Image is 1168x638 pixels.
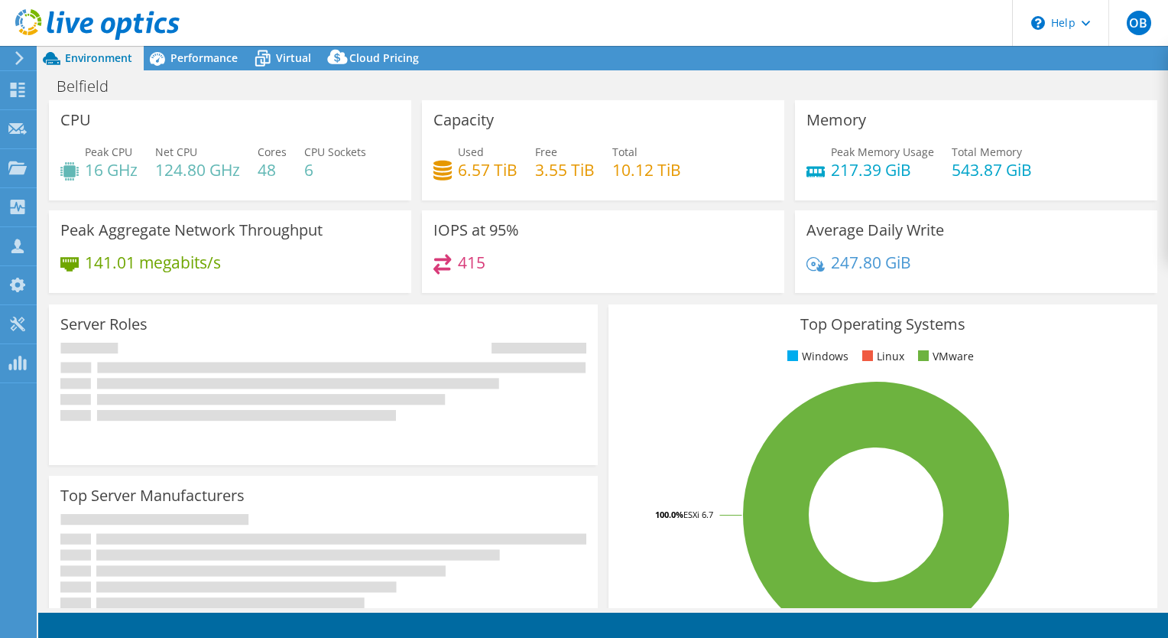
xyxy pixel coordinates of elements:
h3: Top Operating Systems [620,316,1146,333]
h3: Server Roles [60,316,148,333]
svg: \n [1031,16,1045,30]
h4: 247.80 GiB [831,254,911,271]
h4: 3.55 TiB [535,161,595,178]
h4: 543.87 GiB [952,161,1032,178]
h4: 6 [304,161,366,178]
span: Total [612,145,638,159]
span: Free [535,145,557,159]
h4: 217.39 GiB [831,161,934,178]
span: Performance [170,50,238,65]
h4: 16 GHz [85,161,138,178]
li: Linux [858,348,904,365]
span: Virtual [276,50,311,65]
span: Cloud Pricing [349,50,419,65]
span: Peak CPU [85,145,132,159]
span: Net CPU [155,145,197,159]
h4: 415 [458,254,485,271]
span: OB [1127,11,1151,35]
span: Used [458,145,484,159]
h4: 141.01 megabits/s [85,254,221,271]
h4: 124.80 GHz [155,161,240,178]
tspan: ESXi 6.7 [683,509,713,520]
h3: Top Server Manufacturers [60,487,245,504]
h3: Memory [806,112,866,129]
span: Peak Memory Usage [831,145,934,159]
h3: IOPS at 95% [433,222,519,239]
h3: Peak Aggregate Network Throughput [60,222,323,239]
tspan: 100.0% [655,509,683,520]
h3: Capacity [433,112,494,129]
h3: CPU [60,112,91,129]
li: VMware [914,348,974,365]
h3: Average Daily Write [806,222,944,239]
h4: 6.57 TiB [458,161,517,178]
span: Environment [65,50,132,65]
h4: 10.12 TiB [612,161,681,178]
span: CPU Sockets [304,145,366,159]
h1: Belfield [50,78,132,95]
li: Windows [784,348,848,365]
span: Total Memory [952,145,1022,159]
h4: 48 [258,161,287,178]
span: Cores [258,145,287,159]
